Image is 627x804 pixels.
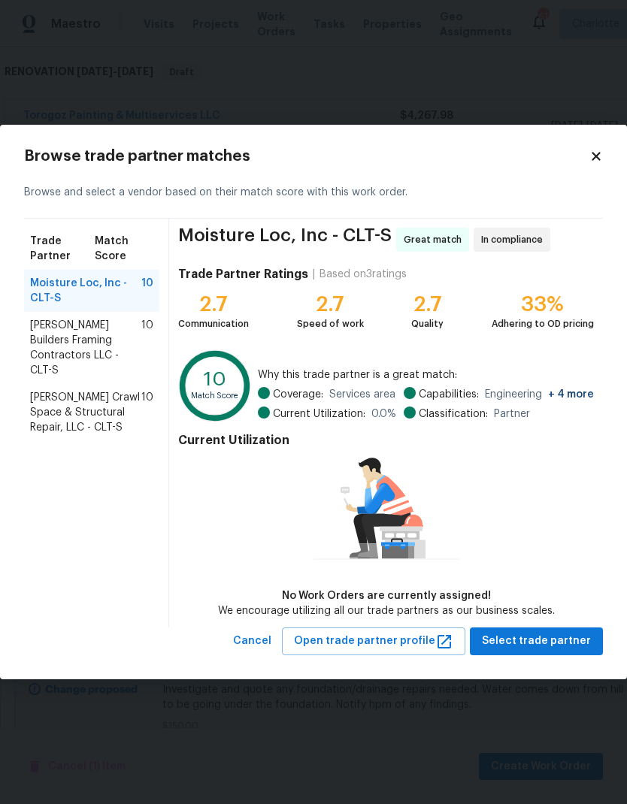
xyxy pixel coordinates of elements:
[30,390,141,435] span: [PERSON_NAME] Crawl Space & Structural Repair, LLC - CLT-S
[24,167,603,219] div: Browse and select a vendor based on their match score with this work order.
[204,370,226,390] text: 10
[273,387,323,402] span: Coverage:
[294,632,453,651] span: Open trade partner profile
[233,632,271,651] span: Cancel
[30,234,95,264] span: Trade Partner
[485,387,594,402] span: Engineering
[178,316,249,331] div: Communication
[178,267,308,282] h4: Trade Partner Ratings
[191,391,239,400] text: Match Score
[258,367,594,382] span: Why this trade partner is a great match:
[282,627,465,655] button: Open trade partner profile
[404,232,468,247] span: Great match
[297,316,364,331] div: Speed of work
[218,588,555,603] div: No Work Orders are currently assigned!
[492,297,594,312] div: 33%
[297,297,364,312] div: 2.7
[482,632,591,651] span: Select trade partner
[492,316,594,331] div: Adhering to OD pricing
[411,297,444,312] div: 2.7
[227,627,277,655] button: Cancel
[481,232,549,247] span: In compliance
[371,407,396,422] span: 0.0 %
[178,297,249,312] div: 2.7
[30,276,141,306] span: Moisture Loc, Inc - CLT-S
[218,603,555,618] div: We encourage utilizing all our trade partners as our business scales.
[24,149,589,164] h2: Browse trade partner matches
[419,387,479,402] span: Capabilities:
[308,267,320,282] div: |
[95,234,153,264] span: Match Score
[273,407,365,422] span: Current Utilization:
[141,276,153,306] span: 10
[419,407,488,422] span: Classification:
[30,318,141,378] span: [PERSON_NAME] Builders Framing Contractors LLC - CLT-S
[141,390,153,435] span: 10
[320,267,407,282] div: Based on 3 ratings
[329,387,395,402] span: Services area
[494,407,530,422] span: Partner
[141,318,153,378] span: 10
[470,627,603,655] button: Select trade partner
[178,228,392,252] span: Moisture Loc, Inc - CLT-S
[548,389,594,400] span: + 4 more
[178,433,594,448] h4: Current Utilization
[411,316,444,331] div: Quality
